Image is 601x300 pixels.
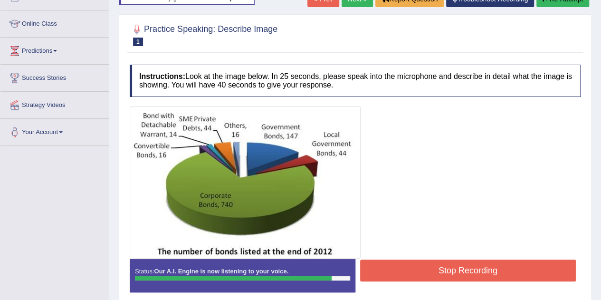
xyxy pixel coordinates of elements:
[0,10,109,34] a: Online Class
[0,119,109,143] a: Your Account
[0,38,109,61] a: Predictions
[130,22,277,46] h2: Practice Speaking: Describe Image
[139,72,185,80] b: Instructions:
[130,259,355,292] div: Status:
[133,38,143,46] span: 1
[0,65,109,88] a: Success Stories
[360,260,576,281] button: Stop Recording
[130,65,581,97] h4: Look at the image below. In 25 seconds, please speak into the microphone and describe in detail w...
[154,268,288,275] strong: Our A.I. Engine is now listening to your voice.
[0,92,109,116] a: Strategy Videos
